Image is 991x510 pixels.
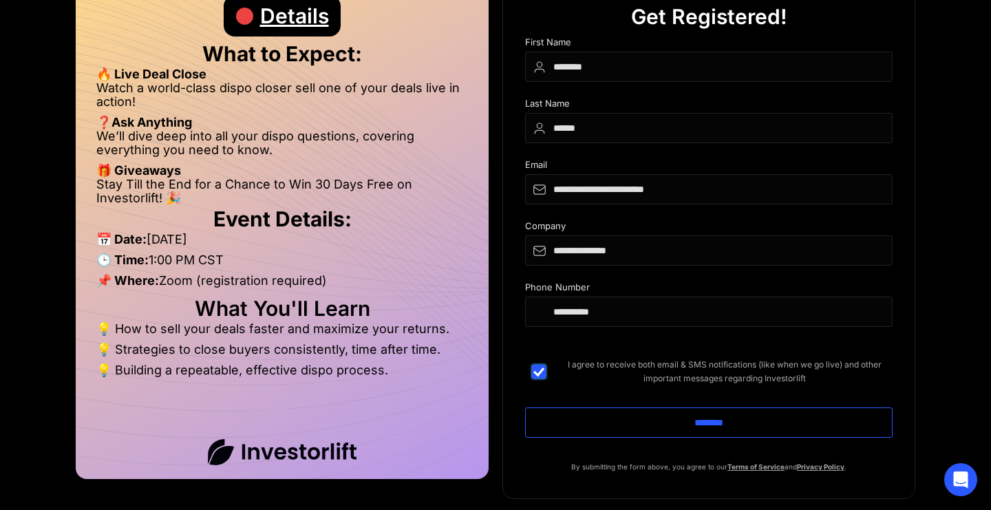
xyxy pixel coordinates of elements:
div: Open Intercom Messenger [944,463,977,496]
li: 💡 Building a repeatable, effective dispo process. [96,363,468,377]
div: Last Name [525,98,893,113]
h2: What You'll Learn [96,301,468,315]
strong: ❓Ask Anything [96,115,192,129]
a: Terms of Service [727,463,785,471]
li: We’ll dive deep into all your dispo questions, covering everything you need to know. [96,129,468,164]
li: 💡 Strategies to close buyers consistently, time after time. [96,343,468,363]
li: 1:00 PM CST [96,253,468,274]
a: Privacy Policy [797,463,844,471]
strong: 🔥 Live Deal Close [96,67,206,81]
li: 💡 How to sell your deals faster and maximize your returns. [96,322,468,343]
strong: 🕒 Time: [96,253,149,267]
li: Zoom (registration required) [96,274,468,295]
span: I agree to receive both email & SMS notifications (like when we go live) and other important mess... [557,358,893,385]
li: [DATE] [96,233,468,253]
div: Phone Number [525,282,893,297]
li: Watch a world-class dispo closer sell one of your deals live in action! [96,81,468,116]
strong: 📌 Where: [96,273,159,288]
li: Stay Till the End for a Chance to Win 30 Days Free on Investorlift! 🎉 [96,178,468,205]
strong: What to Expect: [202,41,362,66]
strong: Event Details: [213,206,352,231]
strong: 📅 Date: [96,232,147,246]
p: By submitting the form above, you agree to our and . [525,460,893,474]
div: First Name [525,37,893,52]
strong: 🎁 Giveaways [96,163,181,178]
div: Company [525,221,893,235]
div: Email [525,160,893,174]
form: DIspo Day Main Form [525,37,893,460]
